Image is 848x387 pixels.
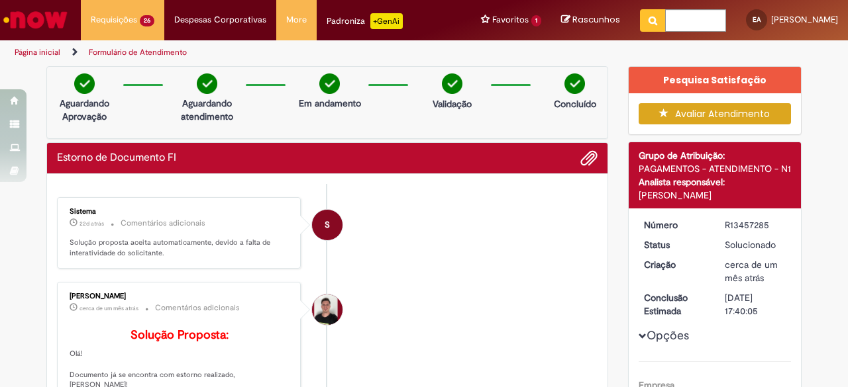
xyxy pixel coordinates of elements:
[15,47,60,58] a: Página inicial
[197,73,217,94] img: check-circle-green.png
[79,304,138,312] time: 29/08/2025 10:55:05
[312,294,343,325] div: Matheus Henrique Drudi
[492,13,529,26] span: Favoritos
[155,302,240,314] small: Comentários adicionais
[639,103,792,124] button: Avaliar Atendimento
[634,258,715,271] dt: Criação
[634,238,715,251] dt: Status
[639,189,792,202] div: [PERSON_NAME]
[725,259,778,284] time: 28/08/2025 11:40:01
[70,292,290,300] div: [PERSON_NAME]
[639,149,792,162] div: Grupo de Atribuição:
[327,13,403,29] div: Padroniza
[561,14,620,26] a: Rascunhos
[312,210,343,240] div: System
[79,220,104,228] time: 08/09/2025 09:55:05
[433,97,472,110] p: Validação
[580,150,598,167] button: Adicionar anexos
[640,9,666,32] button: Pesquisar
[131,327,229,343] b: Solução Proposta:
[771,14,838,25] span: [PERSON_NAME]
[531,15,541,26] span: 1
[564,73,585,94] img: check-circle-green.png
[325,209,330,241] span: S
[634,218,715,232] dt: Número
[175,97,239,123] p: Aguardando atendimento
[319,73,340,94] img: check-circle-green.png
[572,13,620,26] span: Rascunhos
[89,47,187,58] a: Formulário de Atendimento
[286,13,307,26] span: More
[52,97,117,123] p: Aguardando Aprovação
[140,15,154,26] span: 26
[753,15,761,24] span: EA
[725,291,786,318] div: [DATE] 17:40:05
[639,162,792,175] div: PAGAMENTOS - ATENDIMENTO - N1
[70,208,290,216] div: Sistema
[639,175,792,189] div: Analista responsável:
[725,238,786,251] div: Solucionado
[79,220,104,228] span: 22d atrás
[1,7,70,33] img: ServiceNow
[70,237,290,258] p: Solução proposta aceita automaticamente, devido a falta de interatividade do solicitante.
[79,304,138,312] span: cerca de um mês atrás
[91,13,137,26] span: Requisições
[442,73,462,94] img: check-circle-green.png
[370,13,403,29] p: +GenAi
[174,13,266,26] span: Despesas Corporativas
[725,218,786,232] div: R13457285
[554,97,596,110] p: Concluído
[299,97,361,110] p: Em andamento
[629,67,802,93] div: Pesquisa Satisfação
[725,258,786,284] div: 28/08/2025 11:40:01
[634,291,715,318] dt: Conclusão Estimada
[74,73,95,94] img: check-circle-green.png
[121,218,205,229] small: Comentários adicionais
[57,152,176,164] h2: Estorno de Documento FI Histórico de tíquete
[10,40,555,65] ul: Trilhas de página
[725,259,778,284] span: cerca de um mês atrás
